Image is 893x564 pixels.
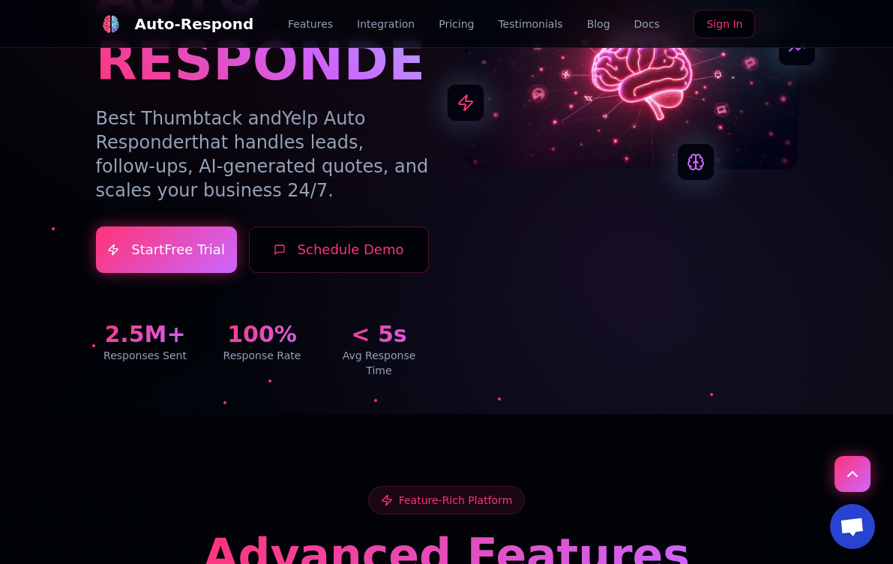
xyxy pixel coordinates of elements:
[330,348,429,378] div: Avg Response Time
[498,16,562,31] a: Testimonials
[249,226,429,273] button: Schedule Demo
[830,504,875,549] a: Open chat
[694,10,755,38] a: Sign In
[399,493,513,508] span: Feature-Rich Platform
[587,16,610,31] a: Blog
[96,226,237,273] a: StartFree Trial
[357,16,415,31] a: Integration
[213,348,312,363] div: Response Rate
[758,8,806,41] iframe: Sign in with Google Button
[634,16,660,31] a: Docs
[135,13,254,34] div: Auto-Respond
[288,16,333,31] a: Features
[96,106,429,202] p: Best Thumbtack and that handles leads, follow-ups, AI-generated quotes, and scales your business ...
[835,456,871,492] button: Scroll to top
[439,16,474,31] a: Pricing
[96,321,195,348] div: 2.5M+
[96,9,254,39] a: Auto-Respond
[96,348,195,363] div: Responses Sent
[330,321,429,348] div: < 5s
[102,15,120,33] img: logo.svg
[213,321,312,348] div: 100%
